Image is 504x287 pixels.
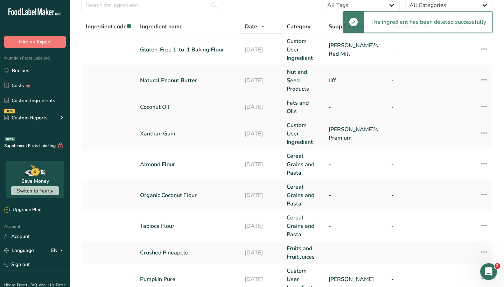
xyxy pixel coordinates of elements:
[140,45,236,54] a: Gluten-Free 1-to-1 Baking Flour
[4,114,48,121] div: Custom Reports
[391,129,446,138] a: -
[245,160,278,169] a: [DATE]
[391,103,446,111] a: -
[4,206,41,213] div: Upgrade Plan
[329,222,383,230] a: -
[391,160,446,169] a: -
[86,23,131,30] span: Ingredient code
[287,22,310,31] span: Category
[245,275,278,283] a: [DATE]
[140,76,236,85] a: Natural Peanut Butter
[495,263,500,269] span: 2
[329,22,367,31] span: Supplier Name
[140,248,236,257] a: Crushed Pineapple
[245,103,278,111] a: [DATE]
[5,137,15,141] div: BETA
[287,244,320,261] a: Fruits and Fruit Juices
[329,125,383,142] a: [PERSON_NAME]’s Premium
[245,248,278,257] a: [DATE]
[391,76,446,85] a: -
[329,76,383,85] a: Jiff
[140,103,236,111] a: Coconut Oil
[21,177,49,185] div: Save Money
[287,121,320,146] a: Custom User Ingredient
[245,129,278,138] a: [DATE]
[11,186,59,195] button: Switch to Yearly
[287,99,320,115] a: Fats and Oils
[391,191,446,199] a: -
[17,188,53,194] span: Switch to Yearly
[329,248,383,257] a: -
[287,37,320,62] a: Custom User Ingredient
[329,41,383,58] a: [PERSON_NAME]'s Red Mill
[364,12,492,33] div: The ingredient has been deleted successfully
[287,213,320,239] a: Cereal Grains and Pasta
[4,244,34,257] a: Language
[391,275,446,283] a: -
[287,183,320,208] a: Cereal Grains and Pasta
[391,45,446,54] a: -
[245,76,278,85] a: [DATE]
[4,36,66,48] button: Hire an Expert
[140,160,236,169] a: Almond Flour
[51,246,66,254] div: EN
[329,160,383,169] a: -
[245,222,278,230] a: [DATE]
[329,103,383,111] a: -
[287,152,320,177] a: Cereal Grains and Pasta
[287,68,320,93] a: Nut and Seed Products
[480,263,497,280] iframe: Intercom live chat
[391,248,446,257] a: -
[391,222,446,230] a: -
[140,275,236,283] a: Pumpkin Pure
[245,22,257,31] span: Date
[4,109,15,113] div: NEW
[329,191,383,199] a: -
[245,45,278,54] a: [DATE]
[140,222,236,230] a: Tapioca Flour
[245,191,278,199] a: [DATE]
[329,275,383,283] a: [PERSON_NAME]
[140,129,236,138] a: Xanthan Gum
[140,22,183,31] span: Ingredient name
[140,191,236,199] a: Organic Coconut Flour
